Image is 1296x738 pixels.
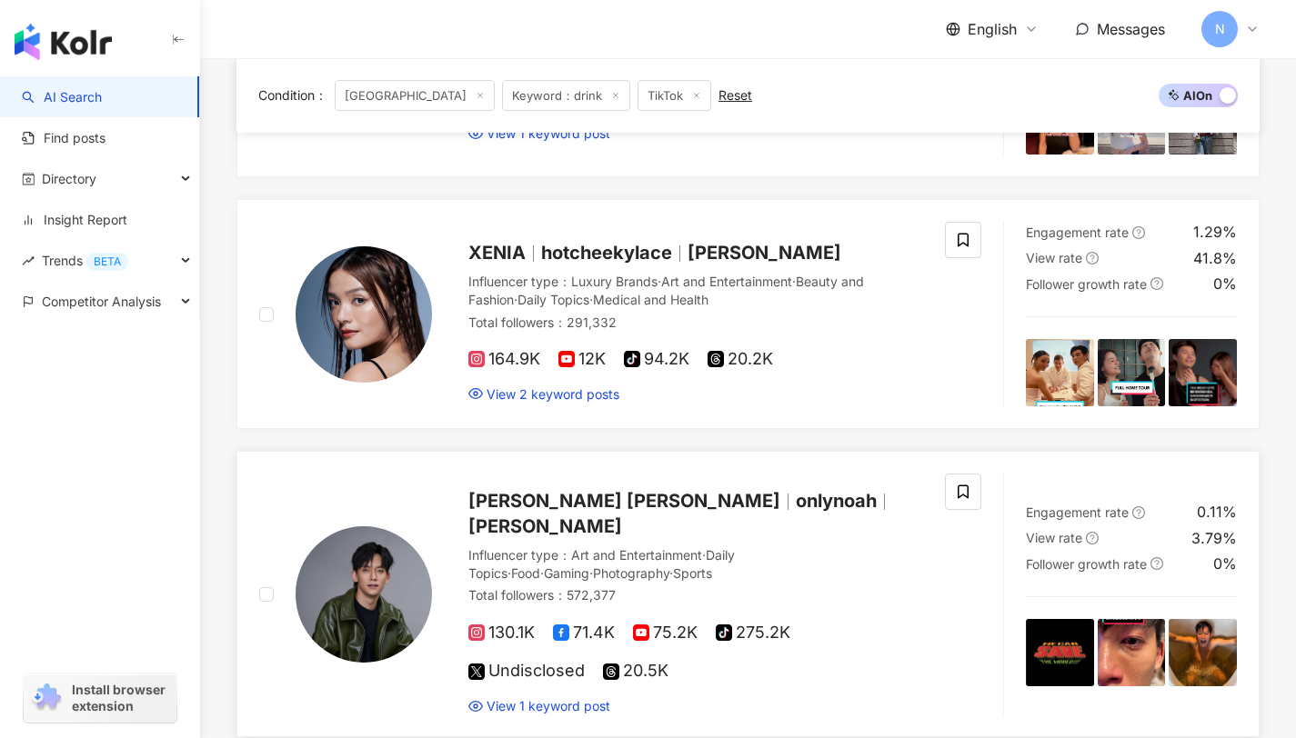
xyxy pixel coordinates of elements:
span: View rate [1026,250,1082,265]
span: Photography [593,565,669,581]
span: · [702,547,706,563]
div: 1.29% [1193,222,1237,242]
span: Luxury Brands [571,274,658,289]
span: View rate [1026,530,1082,545]
span: · [792,274,796,289]
span: hotcheekylace [541,242,672,264]
span: View 1 keyword post [487,697,610,715]
span: · [669,565,673,581]
span: question-circle [1150,277,1163,290]
div: Total followers ： 572,377 [468,586,923,604]
span: Install browser extension [72,682,171,714]
span: · [658,274,661,289]
span: Condition ： [258,87,327,103]
span: Messages [1097,20,1165,38]
span: Beauty and Fashion [468,274,864,307]
a: Insight Report [22,211,127,229]
div: 0% [1213,553,1237,573]
div: 0% [1213,274,1237,294]
span: Daily Topics [517,292,589,307]
span: Follower growth rate [1026,276,1147,292]
span: question-circle [1132,226,1145,239]
div: 41.8% [1193,248,1237,268]
span: 75.2K [633,623,698,643]
span: [PERSON_NAME] [468,515,622,537]
span: View 2 keyword posts [487,385,619,404]
span: 20.5K [603,662,668,681]
span: Medical and Health [593,292,708,307]
span: [GEOGRAPHIC_DATA] [335,80,495,111]
span: question-circle [1086,252,1099,264]
span: 275.2K [716,623,790,643]
span: 71.4K [553,623,615,643]
div: Influencer type ： [468,273,923,308]
span: question-circle [1150,557,1163,570]
span: TikTok [638,80,711,111]
span: Undisclosed [468,662,585,681]
span: 130.1K [468,623,535,643]
span: Follower growth rate [1026,556,1147,572]
a: View 1 keyword post [468,125,610,143]
span: · [589,292,593,307]
a: chrome extensionInstall browser extension [24,673,176,723]
a: KOL Avatar[PERSON_NAME] [PERSON_NAME]onlynoah[PERSON_NAME]Influencer type：Art and Entertainment·D... [236,451,1260,737]
span: Art and Entertainment [661,274,792,289]
span: Keyword：drink [502,80,630,111]
span: Daily Topics [468,547,735,581]
div: BETA [86,253,128,271]
span: 94.2K [624,350,689,369]
a: KOL AvatarXENIAhotcheekylace[PERSON_NAME]Influencer type：Luxury Brands·Art and Entertainment·Beau... [236,199,1260,429]
span: English [968,19,1017,39]
img: logo [15,24,112,60]
span: Art and Entertainment [571,547,702,563]
span: onlynoah [796,490,877,512]
img: post-image [1098,339,1166,407]
div: Reset [718,88,752,103]
span: XENIA [468,242,526,264]
img: KOL Avatar [296,246,432,383]
div: Total followers ： 291,332 [468,314,923,332]
span: View 1 keyword post [487,125,610,143]
a: Find posts [22,129,105,147]
span: · [507,565,511,581]
span: question-circle [1086,532,1099,544]
div: 0.11% [1197,502,1237,522]
span: 12K [558,350,606,369]
div: Influencer type ： [468,546,923,582]
span: question-circle [1132,506,1145,519]
img: post-image [1026,339,1094,407]
a: View 1 keyword post [468,697,610,715]
span: Engagement rate [1026,504,1129,520]
a: View 2 keyword posts [468,385,619,404]
div: 3.79% [1191,528,1237,548]
span: [PERSON_NAME] [688,242,841,264]
img: post-image [1026,619,1094,687]
span: Sports [673,565,712,581]
span: Gaming [544,565,589,581]
span: [PERSON_NAME] [PERSON_NAME] [468,490,780,512]
img: post-image [1169,339,1237,407]
span: Trends [42,240,128,281]
span: · [514,292,517,307]
span: Competitor Analysis [42,281,161,322]
img: KOL Avatar [296,526,432,663]
span: N [1215,19,1225,39]
span: · [589,565,593,581]
span: · [540,565,544,581]
span: 20.2K [708,350,773,369]
span: Directory [42,158,96,199]
img: post-image [1098,619,1166,687]
span: 164.9K [468,350,540,369]
img: post-image [1169,619,1237,687]
span: Food [511,565,540,581]
span: Engagement rate [1026,224,1129,240]
a: searchAI Search [22,88,102,106]
span: rise [22,254,35,267]
img: chrome extension [29,683,64,713]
